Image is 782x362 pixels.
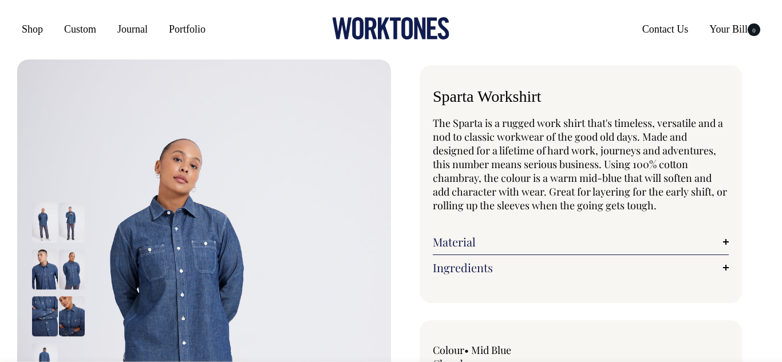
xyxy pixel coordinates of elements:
a: Contact Us [638,19,693,39]
img: mid-blue-chambray [32,203,58,243]
span: 0 [748,23,760,36]
a: Your Bill0 [705,19,765,39]
a: Journal [113,19,152,39]
h1: Sparta Workshirt [433,88,729,106]
a: Ingredients [433,261,729,275]
img: mid-blue-chambray [59,250,85,290]
img: mid-blue-chambray [32,250,58,290]
img: mid-blue-chambray [59,297,85,337]
a: Portfolio [164,19,210,39]
img: mid-blue-chambray [32,297,58,337]
a: Material [433,235,729,249]
img: mid-blue-chambray [59,203,85,243]
span: • [464,343,469,357]
a: Shop [17,19,48,39]
span: The Sparta is a rugged work shirt that's timeless, versatile and a nod to classic workwear of the... [433,116,727,212]
a: Custom [60,19,101,39]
